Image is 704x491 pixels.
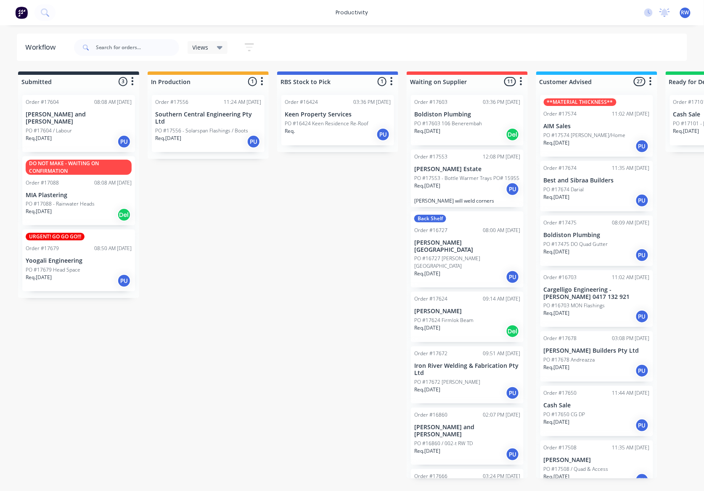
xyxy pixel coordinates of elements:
div: 11:02 AM [DATE] [612,274,650,281]
div: PU [635,140,649,153]
p: [PERSON_NAME] Builders Pty Ltd [544,347,650,354]
p: Req. [DATE] [544,193,570,201]
div: Order #17624 [414,295,447,303]
p: Req. [285,127,295,135]
p: Req. [DATE] [544,309,570,317]
p: Req. [DATE] [544,473,570,480]
div: Order #1686002:07 PM [DATE][PERSON_NAME] and [PERSON_NAME]PO #16860 / 002-t RW TDReq.[DATE]PU [411,408,524,465]
span: Views [193,43,209,52]
div: Order #17475 [544,219,577,227]
div: Back Shelf [414,215,446,222]
p: PO #17574 [PERSON_NAME]/Home [544,132,626,139]
p: Req. [DATE] [414,182,440,190]
div: 11:35 AM [DATE] [612,164,650,172]
p: Req. [DATE] [155,135,181,142]
p: Req. [DATE] [414,447,440,455]
p: Req. [DATE] [544,418,570,426]
div: Order #17678 [544,335,577,342]
p: [PERSON_NAME] and [PERSON_NAME] [414,424,520,438]
div: Order #16727 [414,227,447,234]
div: Order #17556 [155,98,188,106]
div: 08:08 AM [DATE] [94,179,132,187]
div: Order #17508 [544,444,577,451]
p: PO #17674 Darial [544,186,584,193]
div: PU [117,135,131,148]
div: 03:36 PM [DATE] [483,98,520,106]
p: Boldiston Plumbing [414,111,520,118]
p: Boldiston Plumbing [544,232,650,239]
div: Order #17088 [26,179,59,187]
p: PO #17604 / Labour [26,127,72,135]
p: Req. [DATE] [414,127,440,135]
p: Req. [DATE] [26,208,52,215]
div: 08:00 AM [DATE] [483,227,520,234]
p: [PERSON_NAME] Estate [414,166,520,173]
p: Req. [DATE] [544,139,570,147]
p: PO #17088 - Rainwater Heads [26,200,95,208]
div: PU [117,274,131,288]
div: Order #17553 [414,153,447,161]
p: PO #16424 Keen Residence Re-Roof [285,120,368,127]
p: Iron River Welding & Fabrication Pty Ltd [414,362,520,377]
div: Order #17666 [414,473,447,480]
p: PO #17650 CG DP [544,411,585,418]
div: Order #17603 [414,98,447,106]
p: Req. [DATE] [414,324,440,332]
p: PO #17672 [PERSON_NAME] [414,378,480,386]
p: Cargelligo Engineering - [PERSON_NAME] 0417 132 921 [544,286,650,301]
p: PO #17556 - Solarspan Flashings / Boots [155,127,248,135]
div: 08:50 AM [DATE] [94,245,132,252]
div: PU [506,270,519,284]
div: Order #17679 [26,245,59,252]
div: PU [635,194,649,207]
div: Del [117,208,131,222]
p: AIM Sales [544,123,650,130]
div: Order #16703 [544,274,577,281]
div: 02:07 PM [DATE] [483,411,520,419]
div: Order #1747508:09 AM [DATE]Boldiston PlumbingPO #17475 DO Quad GutterReq.[DATE]PU [540,216,653,266]
img: Factory [15,6,28,19]
div: PU [247,135,260,148]
p: PO #17553 - Bottle Warmer Trays PO# 15955 [414,174,519,182]
p: [PERSON_NAME] [544,457,650,464]
p: Req. [DATE] [414,270,440,277]
p: PO #16727 [PERSON_NAME][GEOGRAPHIC_DATA] [414,255,520,270]
div: PU [635,248,649,262]
p: Yoogali Engineering [26,257,132,264]
div: PU [635,473,649,487]
p: Req. [DATE] [673,127,699,135]
div: Del [506,128,519,141]
p: PO #16860 / 002-t RW TD [414,440,473,447]
div: Order #17672 [414,350,447,357]
div: URGENT! GO GO GO!!!Order #1767908:50 AM [DATE]Yoogali EngineeringPO #17679 Head SpaceReq.[DATE]PU [22,230,135,291]
p: Req. [DATE] [544,364,570,371]
div: Order #16424 [285,98,318,106]
div: PU [635,310,649,323]
div: Order #1755312:08 PM [DATE][PERSON_NAME] EstatePO #17553 - Bottle Warmer Trays PO# 15955Req.[DATE... [411,150,524,207]
p: [PERSON_NAME][GEOGRAPHIC_DATA] [414,239,520,253]
div: PU [506,386,519,400]
div: 12:08 PM [DATE] [483,153,520,161]
div: Order #1755611:24 AM [DATE]Southern Central Engineering Pty LtdPO #17556 - Solarspan Flashings / ... [152,95,265,152]
p: Best and Sibraa Builders [544,177,650,184]
span: RW [681,9,689,16]
div: URGENT! GO GO GO!!! [26,233,85,240]
div: Order #1767411:35 AM [DATE]Best and Sibraa BuildersPO #17674 DarialReq.[DATE]PU [540,161,653,211]
div: Del [506,325,519,338]
p: PO #17624 Firmlok Beam [414,317,474,324]
p: Cash Sale [544,402,650,409]
div: Order #17674 [544,164,577,172]
p: [PERSON_NAME] [414,308,520,315]
div: PU [635,419,649,432]
div: Order #17604 [26,98,59,106]
div: Workflow [25,42,60,53]
div: 08:08 AM [DATE] [94,98,132,106]
div: 11:24 AM [DATE] [224,98,261,106]
div: Order #1760408:08 AM [DATE][PERSON_NAME] and [PERSON_NAME]PO #17604 / LabourReq.[DATE]PU [22,95,135,152]
div: 09:51 AM [DATE] [483,350,520,357]
div: DO NOT MAKE - WAITING ON CONFIRMATIONOrder #1708808:08 AM [DATE]MIA PlasteringPO #17088 - Rainwat... [22,156,135,226]
p: Keen Property Services [285,111,391,118]
p: PO #17508 / Quad & Access [544,465,609,473]
div: Order #1642403:36 PM [DATE]Keen Property ServicesPO #16424 Keen Residence Re-RoofReq.PU [281,95,394,145]
div: **MATERIAL THICKNESS**Order #1757411:02 AM [DATE]AIM SalesPO #17574 [PERSON_NAME]/HomeReq.[DATE]PU [540,95,653,157]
